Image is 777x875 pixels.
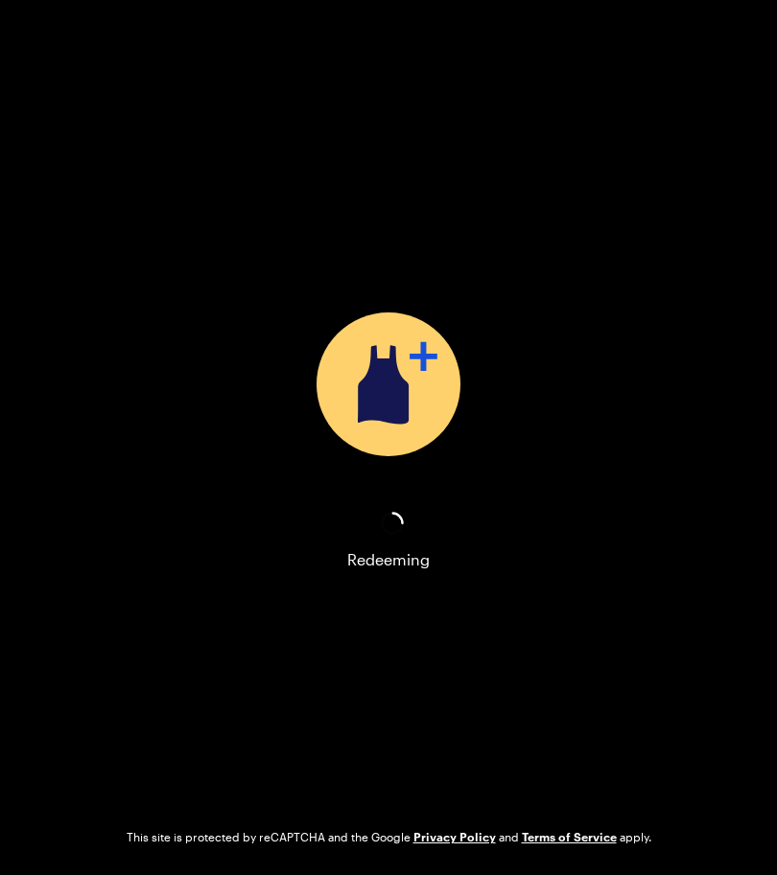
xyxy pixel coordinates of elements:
a: Go to Tastemade Homepage [322,31,456,54]
a: Google Terms of Service [522,828,617,844]
div: This site is protected by reCAPTCHA and the Google and apply. [127,829,651,844]
a: Google Privacy Policy [413,828,496,844]
span: Redeeming [347,548,430,571]
img: tastemade [322,32,456,48]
